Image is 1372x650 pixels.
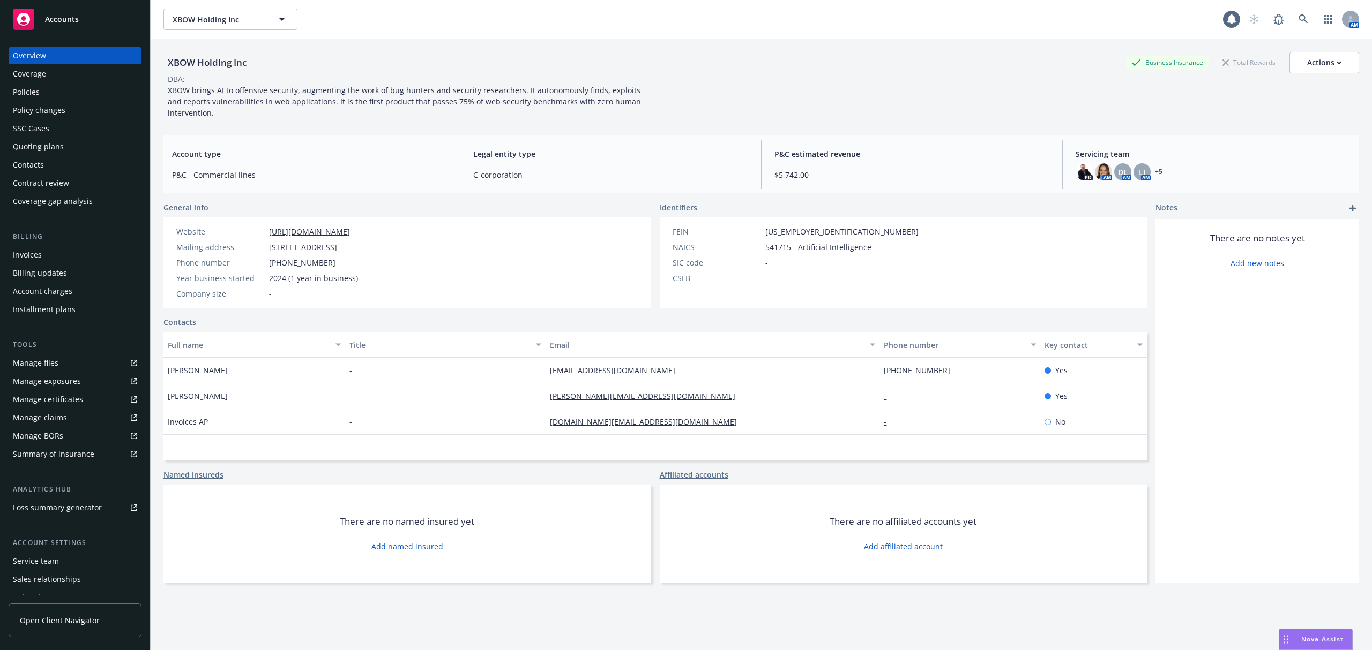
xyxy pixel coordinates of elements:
span: Notes [1155,202,1177,215]
div: NAICS [673,241,761,253]
div: Title [349,339,530,351]
span: Invoices AP [168,416,208,427]
span: $5,742.00 [774,169,1049,180]
a: Manage exposures [9,373,141,390]
div: XBOW Holding Inc [163,56,251,70]
button: Actions [1289,52,1359,73]
div: Invoices [13,246,42,263]
div: Tools [9,339,141,350]
span: Yes [1055,390,1068,402]
span: - [765,273,768,284]
button: Title [345,332,546,358]
img: photo [1076,163,1093,180]
span: Servicing team [1076,148,1351,160]
div: Service team [13,553,59,570]
div: Analytics hub [9,484,141,495]
div: Contacts [13,156,44,173]
a: Contacts [9,156,141,173]
a: Policy changes [9,102,141,119]
a: Overview [9,47,141,64]
div: Coverage [13,65,46,82]
a: Coverage gap analysis [9,193,141,210]
div: Website [176,226,265,237]
div: Overview [13,47,46,64]
span: DL [1118,167,1128,178]
span: There are no notes yet [1210,232,1305,245]
span: Open Client Navigator [20,615,100,626]
span: There are no affiliated accounts yet [830,515,976,528]
div: Key contact [1045,339,1131,351]
a: [DOMAIN_NAME][EMAIL_ADDRESS][DOMAIN_NAME] [550,417,745,427]
button: Key contact [1040,332,1147,358]
div: Total Rewards [1217,56,1281,69]
a: +5 [1155,169,1162,175]
a: Accounts [9,4,141,34]
div: Policies [13,84,40,101]
a: Add named insured [371,541,443,552]
span: XBOW brings AI to offensive security, augmenting the work of bug hunters and security researchers... [168,85,643,118]
a: Coverage [9,65,141,82]
span: LI [1139,167,1145,178]
span: Accounts [45,15,79,24]
div: Manage BORs [13,427,63,444]
div: Full name [168,339,329,351]
span: Identifiers [660,202,697,213]
div: Drag to move [1279,629,1293,649]
img: photo [1095,163,1112,180]
span: There are no named insured yet [340,515,474,528]
a: Sales relationships [9,571,141,588]
a: Summary of insurance [9,445,141,463]
div: Billing [9,231,141,242]
div: Related accounts [13,589,74,606]
span: P&C estimated revenue [774,148,1049,160]
a: Service team [9,553,141,570]
button: Nova Assist [1279,629,1353,650]
a: Add new notes [1231,258,1284,269]
a: Installment plans [9,301,141,318]
a: Manage certificates [9,391,141,408]
span: XBOW Holding Inc [173,14,265,25]
div: Account charges [13,283,72,300]
span: [PERSON_NAME] [168,390,228,402]
div: Phone number [176,257,265,268]
span: [PERSON_NAME] [168,365,228,376]
div: FEIN [673,226,761,237]
a: Related accounts [9,589,141,606]
a: Policies [9,84,141,101]
div: Manage files [13,354,58,372]
a: [EMAIL_ADDRESS][DOMAIN_NAME] [550,365,684,375]
div: Business Insurance [1126,56,1209,69]
div: DBA: - [168,73,188,85]
a: Contacts [163,316,196,328]
span: General info [163,202,208,213]
div: Summary of insurance [13,445,94,463]
span: Nova Assist [1301,634,1344,644]
a: [URL][DOMAIN_NAME] [269,226,350,237]
span: P&C - Commercial lines [172,169,447,180]
div: Email [550,339,863,351]
div: Manage certificates [13,391,83,408]
span: Account type [172,148,447,160]
span: 541715 - Artificial Intelligence [765,241,871,253]
div: Manage exposures [13,373,81,390]
div: Contract review [13,175,69,192]
div: SIC code [673,257,761,268]
span: C-corporation [473,169,748,180]
div: Actions [1307,52,1341,73]
a: Affiliated accounts [660,469,728,480]
div: Phone number [884,339,1024,351]
div: Installment plans [13,301,76,318]
span: - [349,390,352,402]
a: Loss summary generator [9,499,141,516]
span: [US_EMPLOYER_IDENTIFICATION_NUMBER] [765,226,919,237]
span: [PHONE_NUMBER] [269,257,335,268]
a: Billing updates [9,264,141,282]
a: [PHONE_NUMBER] [884,365,959,375]
div: Company size [176,288,265,299]
span: Legal entity type [473,148,748,160]
div: Manage claims [13,409,67,426]
a: - [884,391,895,401]
a: Account charges [9,283,141,300]
a: Quoting plans [9,138,141,155]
